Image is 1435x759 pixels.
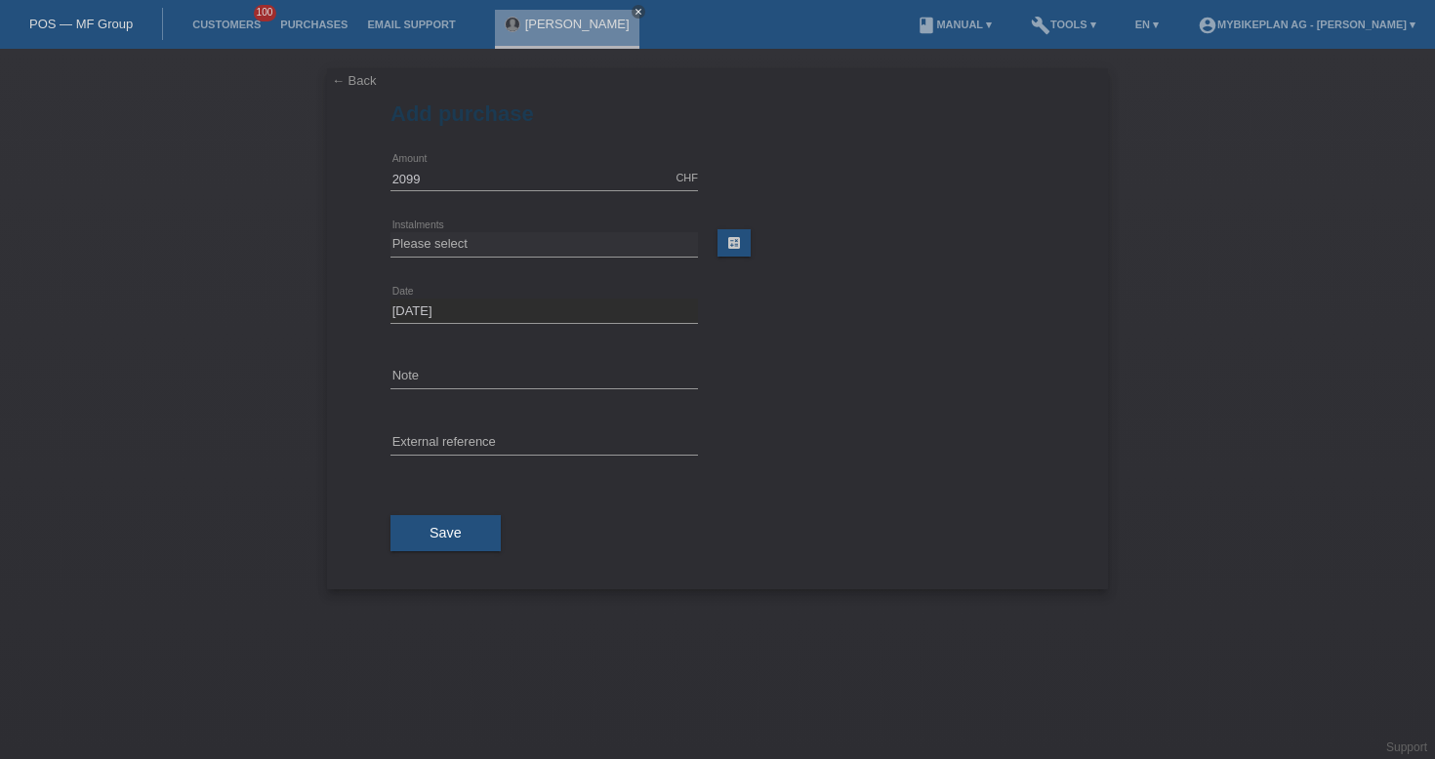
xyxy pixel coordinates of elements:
i: close [634,7,643,17]
a: [PERSON_NAME] [525,17,630,31]
button: Save [390,515,501,552]
i: book [917,16,936,35]
a: EN ▾ [1126,19,1168,30]
i: calculate [726,235,742,251]
i: build [1031,16,1050,35]
a: close [632,5,645,19]
div: CHF [676,172,698,183]
a: buildTools ▾ [1021,19,1106,30]
a: Email Support [357,19,465,30]
a: Purchases [270,19,357,30]
a: calculate [717,229,751,257]
h1: Add purchase [390,101,1045,126]
a: POS — MF Group [29,17,133,31]
span: 100 [254,5,277,21]
a: Customers [183,19,270,30]
a: bookManual ▾ [907,19,1002,30]
a: Support [1386,740,1427,754]
i: account_circle [1198,16,1217,35]
a: account_circleMybikeplan AG - [PERSON_NAME] ▾ [1188,19,1425,30]
a: ← Back [332,73,377,88]
span: Save [430,525,462,540]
